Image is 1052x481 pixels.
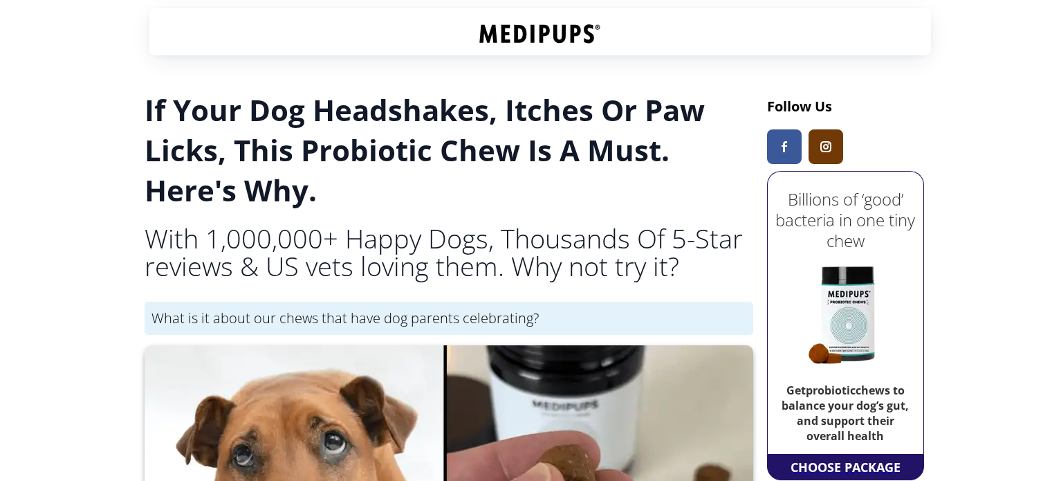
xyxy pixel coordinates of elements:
[787,455,904,480] a: CHOOSE PACKAGE
[820,141,831,152] img: Medipups Instagram
[145,224,753,280] h2: With 1,000,000+ Happy Dogs, Thousands Of 5-Star reviews & US vets loving them. Why not try it?
[782,383,909,444] b: Get probiotic chews to balance your dog’s gut, and support their overall health
[767,97,924,116] h3: Follow Us
[145,302,753,335] div: What is it about our chews that have dog parents celebrating?
[771,175,920,451] a: Billions of ‘good’ bacteria in one tiny chewGetprobioticchews to balance your dog’s gut, and supp...
[782,141,787,152] img: Medipups Facebook
[145,90,753,210] h1: If Your Dog Headshakes, Itches Or Paw Licks, This Probiotic Chew Is A Must. Here's Why.
[771,189,920,251] h2: Billions of ‘good’ bacteria in one tiny chew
